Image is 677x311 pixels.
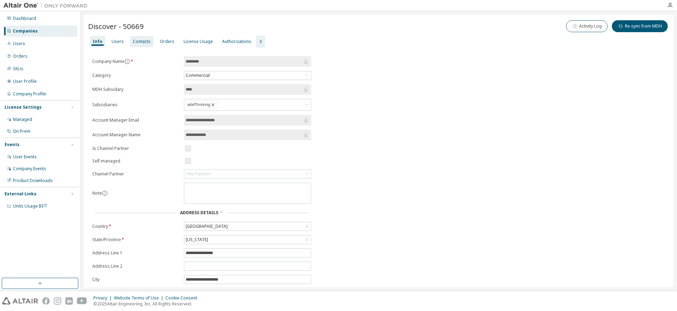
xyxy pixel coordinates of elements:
label: Subsidiaries [92,102,180,108]
div: Dashboard [13,16,36,21]
div: External Links [5,191,36,197]
label: Company Name [92,59,180,64]
div: Events [5,142,20,147]
button: Activity Log [566,20,608,32]
label: Account Manager Email [92,117,180,123]
div: <No Partner> [186,171,212,177]
div: Commercial [184,71,311,80]
div: [US_STATE] [185,236,209,244]
span: Address Details [180,210,218,216]
img: altair_logo.svg [2,297,38,305]
div: [GEOGRAPHIC_DATA] [184,222,311,231]
span: Units Usage BI [13,203,47,209]
img: instagram.svg [54,297,61,305]
label: Note [92,190,102,196]
label: Address Line 1 [92,250,180,256]
label: Country [92,224,180,229]
div: License Usage [184,39,213,44]
label: Channel Partner [92,171,180,177]
div: License Settings [5,104,42,110]
button: information [102,190,108,196]
div: solidThinking [186,101,218,109]
button: Re-sync from MDH [612,20,668,32]
img: youtube.svg [77,297,87,305]
div: Company Profile [13,91,46,97]
label: Category [92,73,180,78]
div: Commercial [185,72,211,79]
label: MDH Subsidary [92,87,180,92]
div: SKUs [13,66,23,72]
span: Discover - 50669 [88,21,144,31]
div: <No Partner> [184,170,311,178]
div: solidThinking [184,99,311,110]
div: User Events [13,154,37,160]
div: Contacts [133,39,151,44]
p: © 2025 Altair Engineering, Inc. All Rights Reserved. [93,301,201,307]
div: Privacy [93,295,114,301]
label: City [92,277,180,282]
div: Cookie Consent [165,295,201,301]
div: Orders [13,53,28,59]
div: [US_STATE] [184,236,311,244]
div: Users [112,39,124,44]
div: Company Events [13,166,46,172]
div: On Prem [13,129,30,134]
div: Website Terms of Use [114,295,165,301]
label: Address Line 2 [92,263,180,269]
div: Managed [13,117,32,122]
div: User Profile [13,79,37,84]
div: Product Downloads [13,178,53,183]
img: Altair One [3,2,91,9]
img: linkedin.svg [65,297,73,305]
label: Is Channel Partner [92,146,180,151]
label: Self-managed [92,158,180,164]
div: Users [13,41,25,46]
div: Orders [160,39,174,44]
div: [GEOGRAPHIC_DATA] [185,223,229,230]
div: Companies [13,28,38,34]
div: Authorizations [222,39,251,44]
div: Info [93,39,102,44]
button: information [124,59,130,64]
img: facebook.svg [42,297,50,305]
label: Account Manager Name [92,132,180,138]
label: State/Province [92,237,180,243]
